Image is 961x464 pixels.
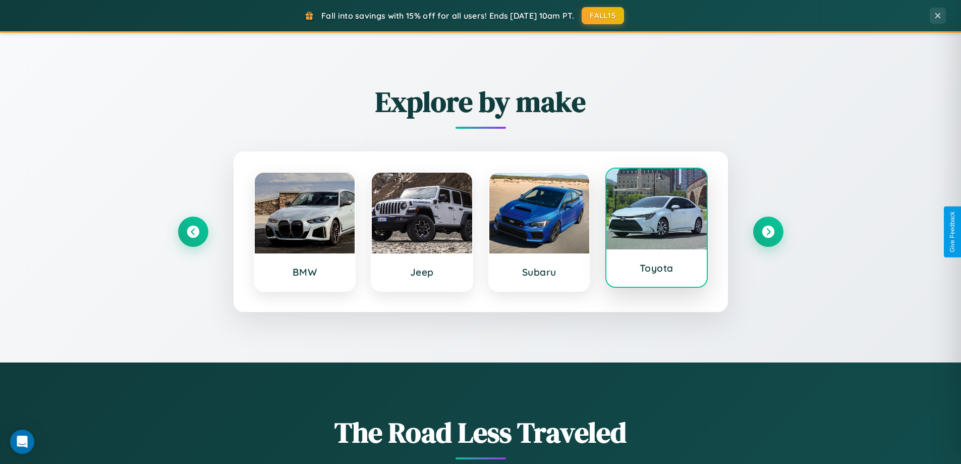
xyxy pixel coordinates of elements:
div: Open Intercom Messenger [10,430,34,454]
h2: Explore by make [178,82,783,121]
h3: Jeep [382,266,462,278]
h3: BMW [265,266,345,278]
button: FALL15 [582,7,624,24]
h3: Subaru [499,266,580,278]
div: Give Feedback [949,212,956,252]
h3: Toyota [616,262,697,274]
h1: The Road Less Traveled [178,413,783,452]
span: Fall into savings with 15% off for all users! Ends [DATE] 10am PT. [321,11,574,21]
